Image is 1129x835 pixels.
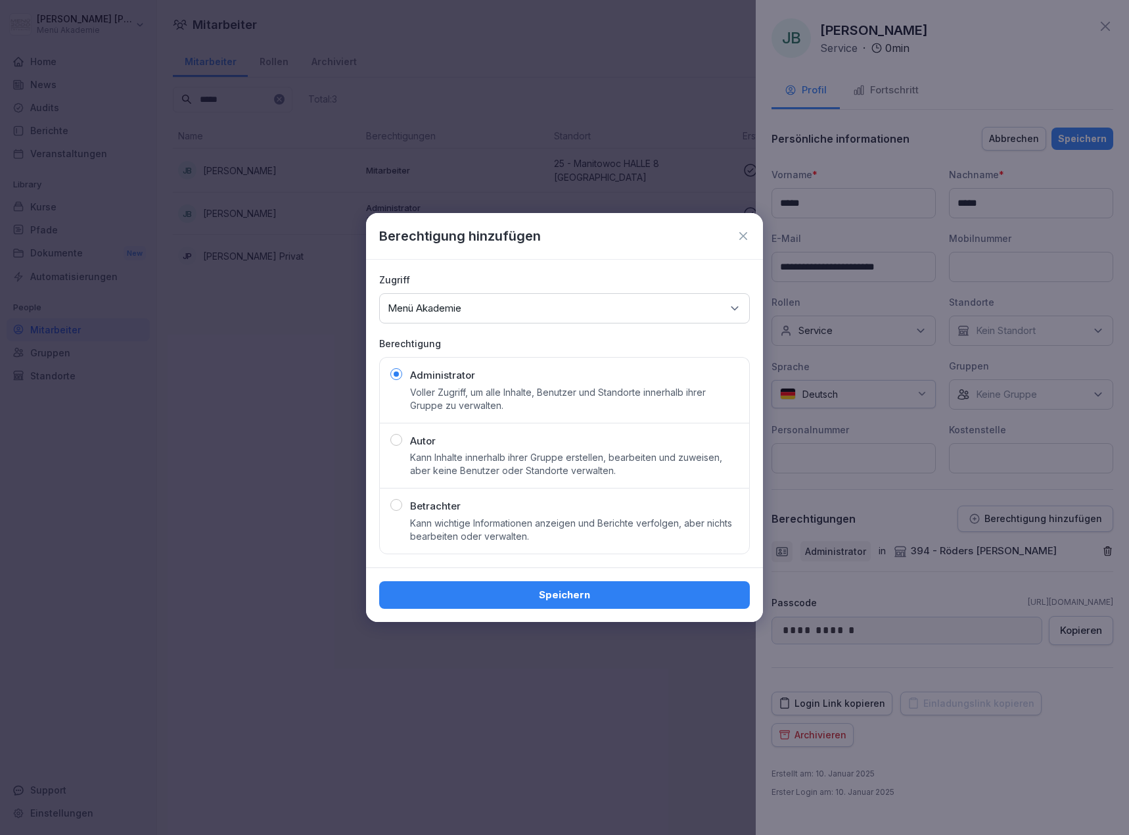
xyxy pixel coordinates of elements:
p: Berechtigung [379,337,750,350]
p: Autor [410,434,436,449]
p: Berechtigung hinzufügen [379,226,541,246]
p: Administrator [410,368,475,383]
p: Kann Inhalte innerhalb ihrer Gruppe erstellen, bearbeiten und zuweisen, aber keine Benutzer oder ... [410,451,739,477]
p: Kann wichtige Informationen anzeigen und Berichte verfolgen, aber nichts bearbeiten oder verwalten. [410,517,739,543]
button: Speichern [379,581,750,609]
p: Betrachter [410,499,461,514]
p: Voller Zugriff, um alle Inhalte, Benutzer und Standorte innerhalb ihrer Gruppe zu verwalten. [410,386,739,412]
div: Speichern [390,588,739,602]
p: Menü Akademie [388,302,461,315]
p: Zugriff [379,273,750,287]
